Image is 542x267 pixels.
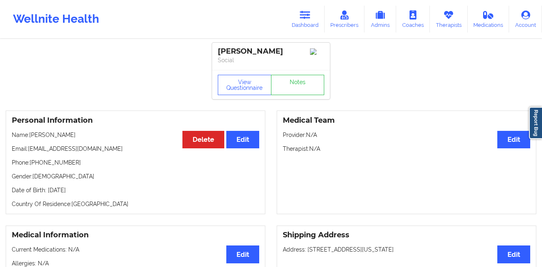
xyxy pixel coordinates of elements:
button: Delete [182,131,224,148]
button: View Questionnaire [218,75,271,95]
a: Prescribers [325,6,365,33]
a: Therapists [430,6,468,33]
p: Name: [PERSON_NAME] [12,131,259,139]
button: Edit [497,131,530,148]
h3: Medical Team [283,116,530,125]
a: Report Bug [529,107,542,139]
h3: Shipping Address [283,230,530,240]
a: Dashboard [286,6,325,33]
h3: Medical Information [12,230,259,240]
div: [PERSON_NAME] [218,47,324,56]
img: Image%2Fplaceholer-image.png [310,48,324,55]
h3: Personal Information [12,116,259,125]
p: Gender: [DEMOGRAPHIC_DATA] [12,172,259,180]
a: Account [509,6,542,33]
p: Therapist: N/A [283,145,530,153]
p: Provider: N/A [283,131,530,139]
button: Edit [226,131,259,148]
p: Date of Birth: [DATE] [12,186,259,194]
a: Coaches [396,6,430,33]
p: Current Medications: N/A [12,245,259,254]
p: Email: [EMAIL_ADDRESS][DOMAIN_NAME] [12,145,259,153]
p: Address: [STREET_ADDRESS][US_STATE] [283,245,530,254]
button: Edit [497,245,530,263]
p: Social [218,56,324,64]
a: Notes [271,75,325,95]
a: Medications [468,6,509,33]
p: Country Of Residence: [GEOGRAPHIC_DATA] [12,200,259,208]
a: Admins [364,6,396,33]
p: Phone: [PHONE_NUMBER] [12,158,259,167]
button: Edit [226,245,259,263]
